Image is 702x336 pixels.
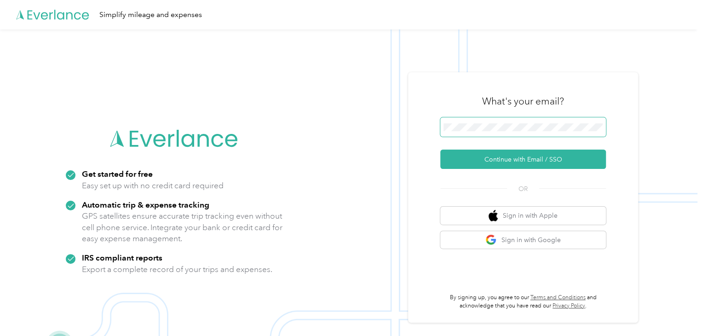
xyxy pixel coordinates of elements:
[440,207,606,225] button: apple logoSign in with Apple
[82,169,153,179] strong: Get started for free
[82,264,272,275] p: Export a complete record of your trips and expenses.
[99,9,202,21] div: Simplify mileage and expenses
[482,95,564,108] h3: What's your email?
[82,200,209,209] strong: Automatic trip & expense tracking
[530,294,586,301] a: Terms and Conditions
[440,294,606,310] p: By signing up, you agree to our and acknowledge that you have read our .
[489,210,498,221] img: apple logo
[485,234,497,246] img: google logo
[82,180,224,191] p: Easy set up with no credit card required
[507,184,539,194] span: OR
[552,302,585,309] a: Privacy Policy
[82,253,162,262] strong: IRS compliant reports
[440,150,606,169] button: Continue with Email / SSO
[82,210,283,244] p: GPS satellites ensure accurate trip tracking even without cell phone service. Integrate your bank...
[440,231,606,249] button: google logoSign in with Google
